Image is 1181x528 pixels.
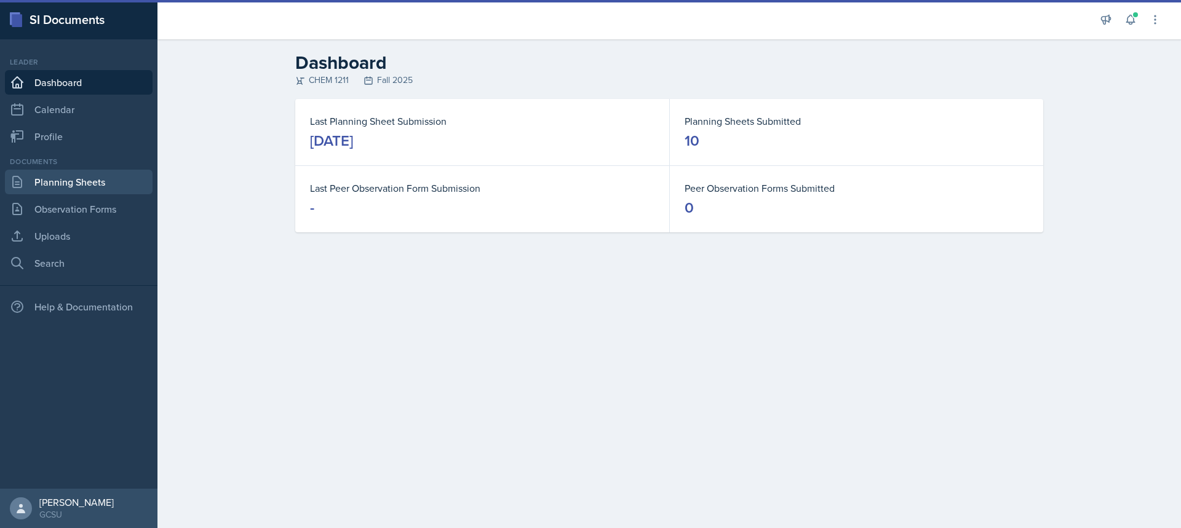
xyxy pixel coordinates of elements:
[5,97,153,122] a: Calendar
[310,198,314,218] div: -
[5,197,153,221] a: Observation Forms
[685,181,1028,195] dt: Peer Observation Forms Submitted
[295,74,1043,87] div: CHEM 1211 Fall 2025
[39,496,114,508] div: [PERSON_NAME]
[295,52,1043,74] h2: Dashboard
[5,294,153,319] div: Help & Documentation
[5,251,153,275] a: Search
[5,70,153,95] a: Dashboard
[5,156,153,167] div: Documents
[5,170,153,194] a: Planning Sheets
[310,114,654,128] dt: Last Planning Sheet Submission
[685,114,1028,128] dt: Planning Sheets Submitted
[5,224,153,248] a: Uploads
[685,198,694,218] div: 0
[310,131,353,151] div: [DATE]
[5,124,153,149] a: Profile
[685,131,699,151] div: 10
[5,57,153,68] div: Leader
[39,508,114,521] div: GCSU
[310,181,654,195] dt: Last Peer Observation Form Submission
